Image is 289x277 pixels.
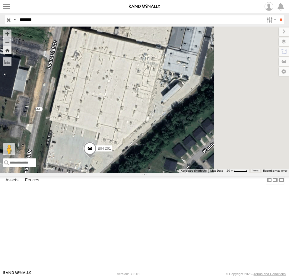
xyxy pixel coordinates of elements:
[117,272,140,276] div: Version: 308.01
[278,176,284,185] label: Hide Summary Table
[210,169,223,173] button: Map Data
[252,169,259,172] a: Terms (opens in new tab)
[129,5,160,9] img: rand-logo.svg
[22,176,42,185] label: Fences
[263,169,287,172] a: Report a map error
[272,176,278,185] label: Dock Summary Table to the Right
[279,67,289,76] label: Map Settings
[98,147,111,151] span: BIH 261
[2,176,21,185] label: Assets
[225,169,249,173] button: Map Scale: 20 m per 42 pixels
[3,30,11,38] button: Zoom in
[3,143,15,155] button: Drag Pegman onto the map to open Street View
[254,272,286,276] a: Terms and Conditions
[227,169,233,172] span: 20 m
[264,15,277,24] label: Search Filter Options
[3,271,31,277] a: Visit our Website
[226,272,286,276] div: © Copyright 2025 -
[13,15,17,24] label: Search Query
[181,169,207,173] button: Keyboard shortcuts
[3,57,11,66] label: Measure
[3,38,11,46] button: Zoom out
[266,176,272,185] label: Dock Summary Table to the Left
[3,46,11,54] button: Zoom Home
